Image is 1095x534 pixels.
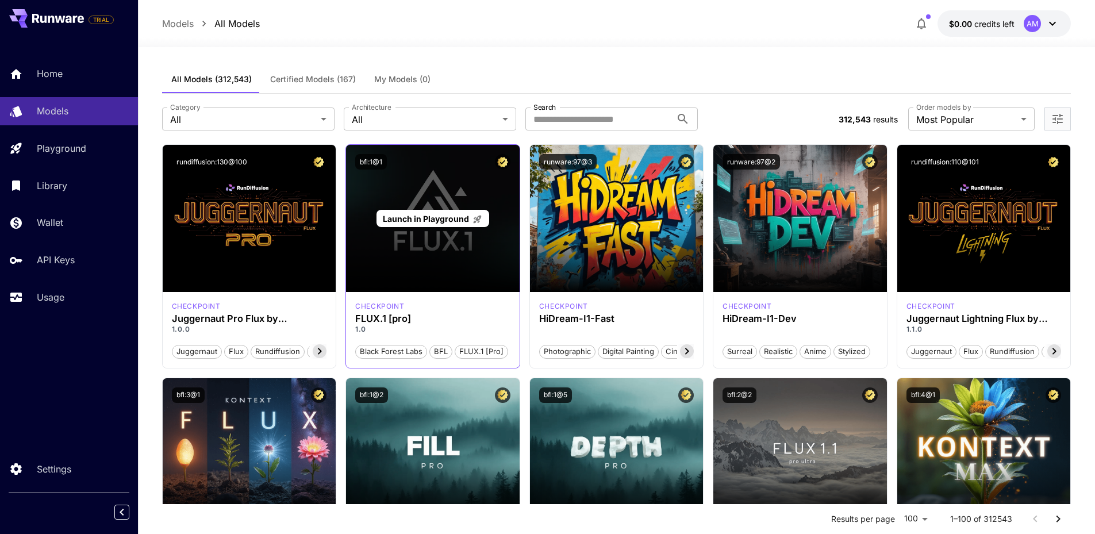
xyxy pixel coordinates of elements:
[170,113,316,126] span: All
[916,102,971,112] label: Order models by
[172,344,222,359] button: juggernaut
[900,510,932,527] div: 100
[723,301,771,312] div: HiDream Dev
[800,344,831,359] button: Anime
[539,313,694,324] div: HiDream-I1-Fast
[37,141,86,155] p: Playground
[172,301,221,312] div: FLUX.1 D
[760,346,797,358] span: Realistic
[949,18,1015,30] div: $0.00
[974,19,1015,29] span: credits left
[307,344,328,359] button: pro
[224,344,248,359] button: flux
[723,313,878,324] h3: HiDream-I1-Dev
[311,154,326,170] button: Certified Model – Vetted for best performance and includes a commercial license.
[89,13,114,26] span: Add your payment card to enable full platform functionality.
[906,387,940,403] button: bfl:4@1
[430,346,452,358] span: BFL
[311,387,326,403] button: Certified Model – Vetted for best performance and includes a commercial license.
[374,74,431,84] span: My Models (0)
[1047,508,1070,531] button: Go to next page
[171,74,252,84] span: All Models (312,543)
[495,154,510,170] button: Certified Model – Vetted for best performance and includes a commercial license.
[355,324,510,335] p: 1.0
[172,324,327,335] p: 1.0.0
[1046,154,1061,170] button: Certified Model – Vetted for best performance and includes a commercial license.
[831,513,895,525] p: Results per page
[678,154,694,170] button: Certified Model – Vetted for best performance and includes a commercial license.
[539,301,588,312] div: HiDream Fast
[214,17,260,30] a: All Models
[723,387,756,403] button: bfl:2@2
[1024,15,1041,32] div: AM
[839,114,871,124] span: 312,543
[429,344,452,359] button: BFL
[170,102,201,112] label: Category
[959,346,982,358] span: flux
[172,154,252,170] button: rundiffusion:130@100
[355,154,387,170] button: bfl:1@1
[906,154,983,170] button: rundiffusion:110@101
[759,344,797,359] button: Realistic
[938,10,1071,37] button: $0.00AM
[352,102,391,112] label: Architecture
[949,19,974,29] span: $0.00
[37,462,71,476] p: Settings
[172,387,205,403] button: bfl:3@1
[539,344,595,359] button: Photographic
[37,179,67,193] p: Library
[950,513,1012,525] p: 1–100 of 312543
[355,301,404,312] p: checkpoint
[172,346,221,358] span: juggernaut
[225,346,248,358] span: flux
[833,344,870,359] button: Stylized
[723,346,756,358] span: Surreal
[834,346,870,358] span: Stylized
[959,344,983,359] button: flux
[114,505,129,520] button: Collapse sidebar
[598,346,658,358] span: Digital Painting
[383,214,469,224] span: Launch in Playground
[540,346,595,358] span: Photographic
[162,17,194,30] a: Models
[873,114,898,124] span: results
[906,324,1062,335] p: 1.1.0
[37,290,64,304] p: Usage
[539,387,572,403] button: bfl:1@5
[89,16,113,24] span: TRIAL
[37,67,63,80] p: Home
[723,154,780,170] button: runware:97@2
[355,344,427,359] button: Black Forest Labs
[678,387,694,403] button: Certified Model – Vetted for best performance and includes a commercial license.
[162,17,260,30] nav: breadcrumb
[862,387,878,403] button: Certified Model – Vetted for best performance and includes a commercial license.
[308,346,328,358] span: pro
[1042,346,1076,358] span: schnell
[1051,112,1065,126] button: Open more filters
[539,301,588,312] p: checkpoint
[172,313,327,324] div: Juggernaut Pro Flux by RunDiffusion
[906,313,1062,324] h3: Juggernaut Lightning Flux by RunDiffusion
[356,346,427,358] span: Black Forest Labs
[37,104,68,118] p: Models
[352,113,498,126] span: All
[355,313,510,324] h3: FLUX.1 [pro]
[862,154,878,170] button: Certified Model – Vetted for best performance and includes a commercial license.
[1042,344,1077,359] button: schnell
[985,344,1039,359] button: rundiffusion
[455,344,508,359] button: FLUX.1 [pro]
[906,301,955,312] div: FLUX.1 D
[251,344,305,359] button: rundiffusion
[662,346,705,358] span: Cinematic
[172,301,221,312] p: checkpoint
[661,344,705,359] button: Cinematic
[251,346,304,358] span: rundiffusion
[455,346,508,358] span: FLUX.1 [pro]
[906,344,956,359] button: juggernaut
[598,344,659,359] button: Digital Painting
